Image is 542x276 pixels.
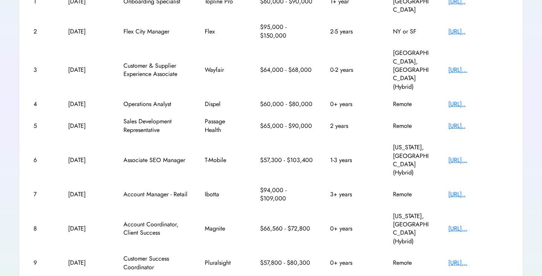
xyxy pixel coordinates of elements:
[448,224,509,233] div: [URL]...
[393,27,431,36] div: NY or SF
[68,224,106,233] div: [DATE]
[393,143,431,177] div: [US_STATE], [GEOGRAPHIC_DATA] (Hybrid)
[448,156,509,164] div: [URL]...
[123,156,187,164] div: Associate SEO Manager
[393,190,431,199] div: Remote
[33,27,50,36] div: 2
[205,224,242,233] div: Magnite
[260,224,313,233] div: $66,560 - $72,800
[330,100,375,108] div: 0+ years
[33,66,50,74] div: 3
[68,100,106,108] div: [DATE]
[260,156,313,164] div: $57,300 - $103,400
[123,117,187,134] div: Sales Development Representative
[393,100,431,108] div: Remote
[330,224,375,233] div: 0+ years
[33,190,50,199] div: 7
[33,100,50,108] div: 4
[260,186,313,203] div: $94,000 - $109,000
[68,122,106,130] div: [DATE]
[205,259,242,267] div: Pluralsight
[205,27,242,36] div: Flex
[448,190,509,199] div: [URL]..
[123,190,187,199] div: Account Manager - Retail
[330,122,375,130] div: 2 years
[68,66,106,74] div: [DATE]
[260,66,313,74] div: $64,000 - $68,000
[448,122,509,130] div: [URL]..
[33,224,50,233] div: 8
[260,100,313,108] div: $60,000 - $80,000
[205,156,242,164] div: T-Mobile
[330,66,375,74] div: 0-2 years
[205,190,242,199] div: Ibotta
[68,259,106,267] div: [DATE]
[68,190,106,199] div: [DATE]
[260,259,313,267] div: $57,800 - $80,300
[123,100,187,108] div: Operations Analyst
[330,190,375,199] div: 3+ years
[393,49,431,91] div: [GEOGRAPHIC_DATA], [GEOGRAPHIC_DATA] (Hybrid)
[448,27,509,36] div: [URL]..
[123,27,187,36] div: Flex City Manager
[260,122,313,130] div: $65,000 - $90,000
[205,100,242,108] div: Dispel
[33,122,50,130] div: 5
[123,62,187,79] div: Customer & Supplier Experience Associate
[123,255,187,271] div: Customer Success Coordinator
[330,27,375,36] div: 2-5 years
[68,156,106,164] div: [DATE]
[68,27,106,36] div: [DATE]
[330,259,375,267] div: 0+ years
[448,100,509,108] div: [URL]..
[33,259,50,267] div: 9
[123,220,187,237] div: Account Coordinator, Client Success
[393,122,431,130] div: Remote
[393,259,431,267] div: Remote
[260,23,313,40] div: $95,000 - $150,000
[33,156,50,164] div: 6
[393,212,431,246] div: [US_STATE], [GEOGRAPHIC_DATA] (Hybrid)
[205,66,242,74] div: Wayfair
[330,156,375,164] div: 1-3 years
[448,259,509,267] div: [URL]...
[448,66,509,74] div: [URL]...
[205,117,242,134] div: Passage Health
